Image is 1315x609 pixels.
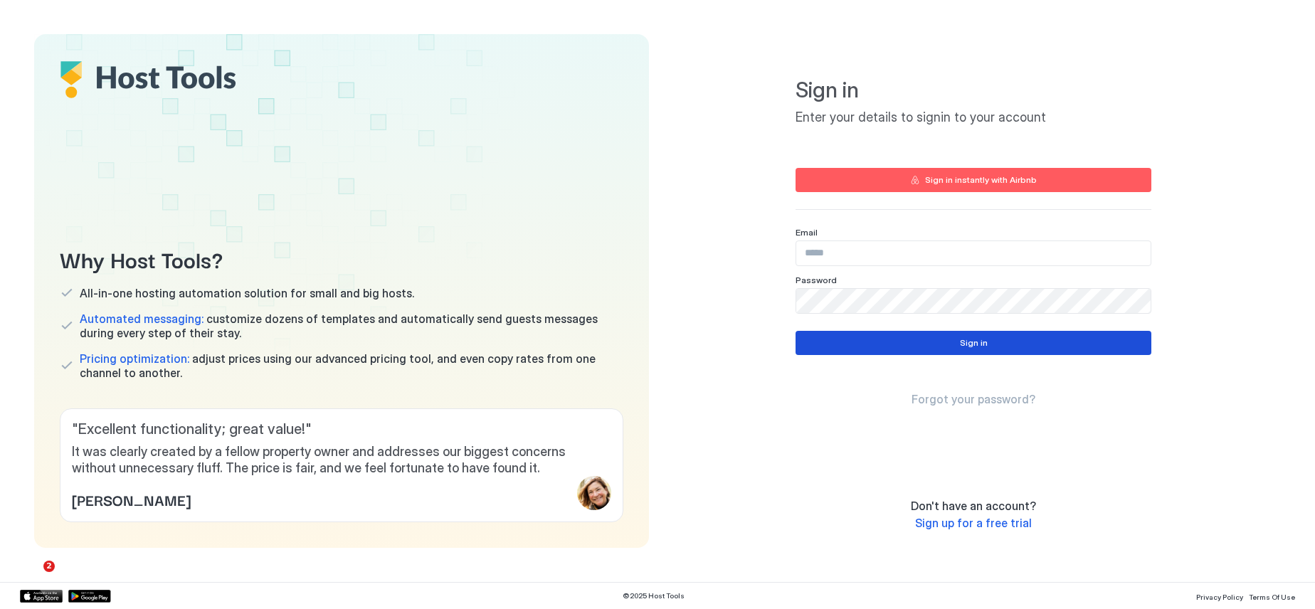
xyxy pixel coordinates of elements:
span: Password [796,275,837,285]
span: © 2025 Host Tools [623,591,685,600]
a: Sign up for a free trial [915,516,1032,531]
span: Forgot your password? [912,392,1035,406]
span: Don't have an account? [911,499,1036,513]
iframe: Intercom live chat [14,561,48,595]
span: [PERSON_NAME] [72,489,191,510]
span: " Excellent functionality; great value! " [72,420,611,438]
span: customize dozens of templates and automatically send guests messages during every step of their s... [80,312,623,340]
span: All-in-one hosting automation solution for small and big hosts. [80,286,414,300]
a: Privacy Policy [1196,588,1243,603]
span: adjust prices using our advanced pricing tool, and even copy rates from one channel to another. [80,351,623,380]
span: Why Host Tools? [60,243,623,275]
span: It was clearly created by a fellow property owner and addresses our biggest concerns without unne... [72,444,611,476]
span: Pricing optimization: [80,351,189,366]
a: Google Play Store [68,590,111,603]
a: App Store [20,590,63,603]
button: Sign in [796,331,1151,355]
span: Sign up for a free trial [915,516,1032,530]
a: Forgot your password? [912,392,1035,407]
div: Sign in instantly with Airbnb [925,174,1037,186]
input: Input Field [796,289,1151,313]
div: profile [577,476,611,510]
span: Email [796,227,818,238]
span: Privacy Policy [1196,593,1243,601]
span: 2 [43,561,55,572]
a: Terms Of Use [1249,588,1295,603]
span: Sign in [796,77,1151,104]
div: Sign in [960,337,988,349]
span: Enter your details to signin to your account [796,110,1151,126]
span: Terms Of Use [1249,593,1295,601]
span: Automated messaging: [80,312,204,326]
input: Input Field [796,241,1151,265]
button: Sign in instantly with Airbnb [796,168,1151,192]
